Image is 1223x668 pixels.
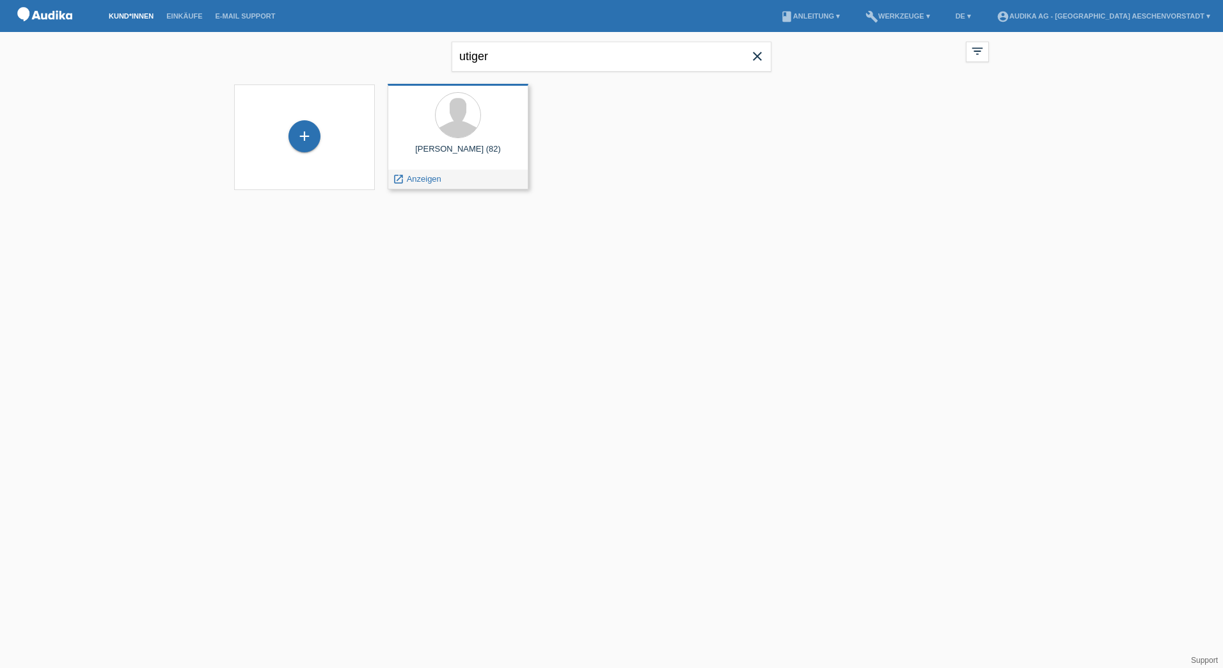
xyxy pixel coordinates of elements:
[780,10,793,23] i: book
[289,125,320,147] div: Kund*in hinzufügen
[13,25,77,35] a: POS — MF Group
[990,12,1217,20] a: account_circleAudika AG - [GEOGRAPHIC_DATA] Aeschenvorstadt ▾
[393,174,441,184] a: launch Anzeigen
[865,10,878,23] i: build
[452,42,771,72] input: Suche...
[209,12,282,20] a: E-Mail Support
[393,173,404,185] i: launch
[407,174,441,184] span: Anzeigen
[102,12,160,20] a: Kund*innen
[750,49,765,64] i: close
[160,12,209,20] a: Einkäufe
[774,12,846,20] a: bookAnleitung ▾
[997,10,1009,23] i: account_circle
[970,44,984,58] i: filter_list
[1191,656,1218,665] a: Support
[949,12,977,20] a: DE ▾
[859,12,936,20] a: buildWerkzeuge ▾
[398,144,518,164] div: [PERSON_NAME] (82)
